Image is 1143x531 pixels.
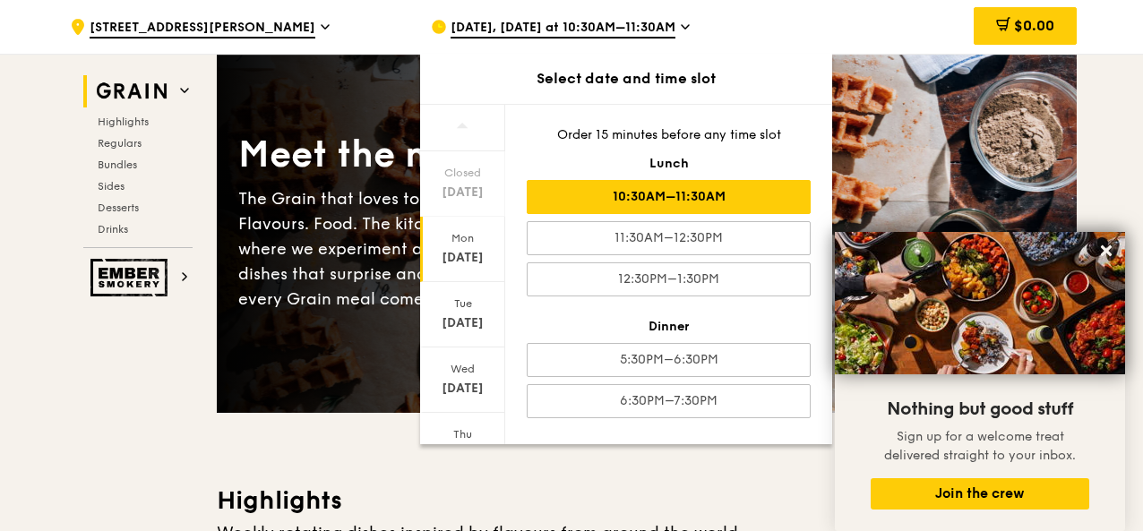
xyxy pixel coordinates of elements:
div: Lunch [527,155,811,173]
img: Grain web logo [90,75,173,107]
span: Desserts [98,201,139,214]
div: Thu [423,427,503,441]
div: Order 15 minutes before any time slot [527,126,811,144]
img: DSC07876-Edit02-Large.jpeg [835,232,1125,374]
button: Join the crew [871,478,1089,510]
div: Wed [423,362,503,376]
span: Bundles [98,158,137,171]
span: Sides [98,180,125,193]
span: Drinks [98,223,128,236]
span: Nothing but good stuff [887,398,1073,420]
div: 12:30PM–1:30PM [527,262,811,296]
div: Select date and time slot [420,68,832,90]
img: Ember Smokery web logo [90,259,173,296]
span: Regulars [98,137,142,150]
div: 10:30AM–11:30AM [527,180,811,214]
button: Close [1092,236,1121,265]
div: Closed [423,166,503,180]
div: Meet the new Grain [238,131,647,179]
span: $0.00 [1014,17,1054,34]
span: [STREET_ADDRESS][PERSON_NAME] [90,19,315,39]
div: 11:30AM–12:30PM [527,221,811,255]
div: Tue [423,296,503,311]
span: Sign up for a welcome treat delivered straight to your inbox. [884,429,1076,463]
div: The Grain that loves to play. With ingredients. Flavours. Food. The kitchen is our happy place, w... [238,186,647,312]
div: [DATE] [423,380,503,398]
div: 6:30PM–7:30PM [527,384,811,418]
span: Highlights [98,116,149,128]
div: Dinner [527,318,811,336]
div: Mon [423,231,503,245]
div: [DATE] [423,184,503,201]
h3: Highlights [217,484,1077,517]
div: [DATE] [423,314,503,332]
div: 5:30PM–6:30PM [527,343,811,377]
span: [DATE], [DATE] at 10:30AM–11:30AM [451,19,675,39]
div: [DATE] [423,249,503,267]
